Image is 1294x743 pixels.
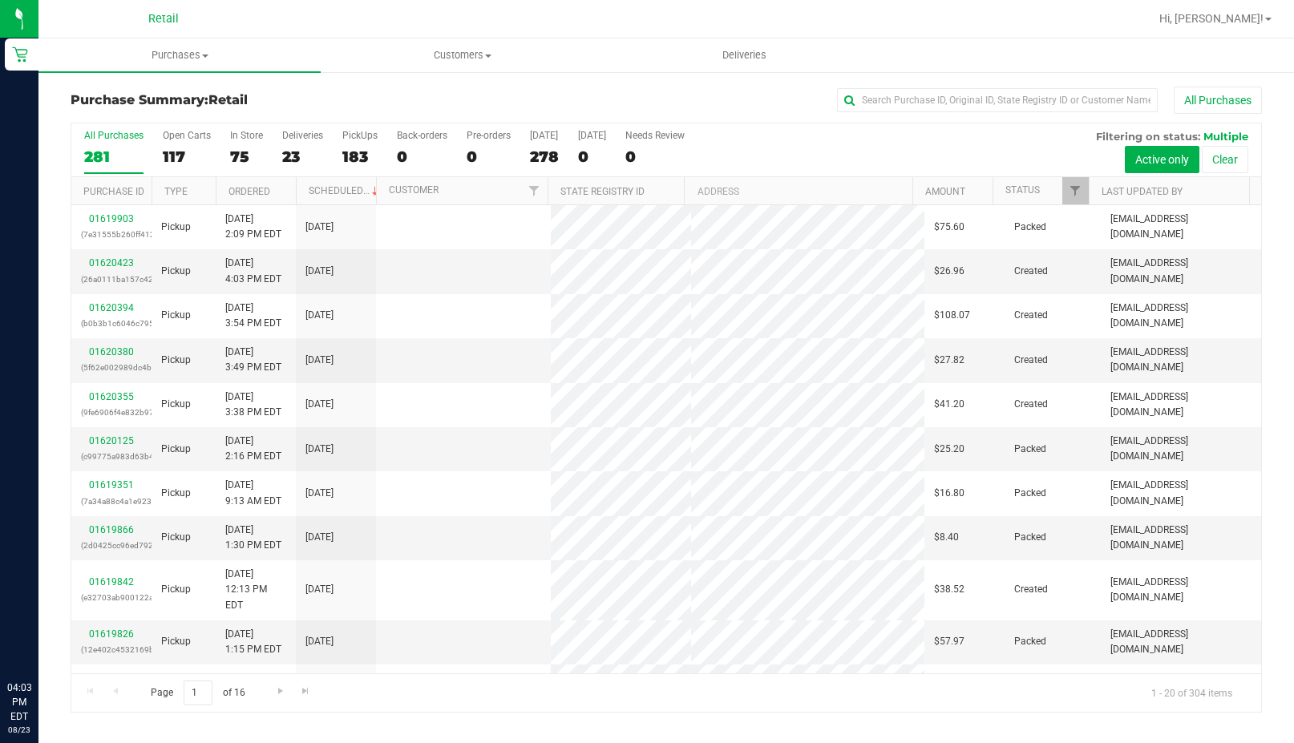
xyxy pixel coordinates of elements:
[1014,308,1048,323] span: Created
[89,524,134,535] a: 01619866
[161,264,191,279] span: Pickup
[81,272,142,287] p: (26a0111ba157c426)
[84,130,144,141] div: All Purchases
[1202,146,1248,173] button: Clear
[305,308,334,323] span: [DATE]
[305,442,334,457] span: [DATE]
[467,130,511,141] div: Pre-orders
[305,530,334,545] span: [DATE]
[1110,523,1252,553] span: [EMAIL_ADDRESS][DOMAIN_NAME]
[342,130,378,141] div: PickUps
[342,147,378,166] div: 183
[934,397,964,412] span: $41.20
[81,360,142,375] p: (5f62e002989dc4b3)
[1014,397,1048,412] span: Created
[225,345,281,375] span: [DATE] 3:49 PM EDT
[934,582,964,597] span: $38.52
[89,257,134,269] a: 01620423
[225,671,286,717] span: [DATE] 12:07 PM EDT
[208,92,248,107] span: Retail
[71,93,467,107] h3: Purchase Summary:
[1014,442,1046,457] span: Packed
[225,627,281,657] span: [DATE] 1:15 PM EDT
[161,220,191,235] span: Pickup
[934,530,959,545] span: $8.40
[309,185,382,196] a: Scheduled
[625,130,685,141] div: Needs Review
[89,628,134,640] a: 01619826
[38,48,321,63] span: Purchases
[230,147,263,166] div: 75
[81,590,142,605] p: (e32703ab900122a7)
[89,391,134,402] a: 01620355
[467,147,511,166] div: 0
[148,12,179,26] span: Retail
[389,184,439,196] a: Customer
[81,642,142,657] p: (12e402c4532169bd)
[83,186,144,197] a: Purchase ID
[1110,478,1252,508] span: [EMAIL_ADDRESS][DOMAIN_NAME]
[1014,582,1048,597] span: Created
[578,130,606,141] div: [DATE]
[161,486,191,501] span: Pickup
[305,353,334,368] span: [DATE]
[520,177,547,204] a: Filter
[604,38,886,72] a: Deliveries
[161,582,191,597] span: Pickup
[1110,256,1252,286] span: [EMAIL_ADDRESS][DOMAIN_NAME]
[84,147,144,166] div: 281
[89,576,134,588] a: 01619842
[837,88,1158,112] input: Search Purchase ID, Original ID, State Registry ID or Customer Name...
[1159,12,1264,25] span: Hi, [PERSON_NAME]!
[934,264,964,279] span: $26.96
[934,308,970,323] span: $108.07
[1174,87,1262,114] button: All Purchases
[321,48,602,63] span: Customers
[89,479,134,491] a: 01619351
[269,680,292,702] a: Go to the next page
[934,486,964,501] span: $16.80
[163,147,211,166] div: 117
[1110,212,1252,242] span: [EMAIL_ADDRESS][DOMAIN_NAME]
[225,212,281,242] span: [DATE] 2:09 PM EDT
[305,220,334,235] span: [DATE]
[701,48,788,63] span: Deliveries
[164,186,188,197] a: Type
[81,538,142,553] p: (2d0425cc96ed792d)
[89,213,134,224] a: 01619903
[1096,130,1200,143] span: Filtering on status:
[161,442,191,457] span: Pickup
[1062,177,1089,204] a: Filter
[1138,680,1245,705] span: 1 - 20 of 304 items
[161,397,191,412] span: Pickup
[934,442,964,457] span: $25.20
[7,724,31,736] p: 08/23
[81,316,142,331] p: (b0b3b1c6046c7950)
[1014,220,1046,235] span: Packed
[1125,146,1199,173] button: Active only
[1110,345,1252,375] span: [EMAIL_ADDRESS][DOMAIN_NAME]
[305,264,334,279] span: [DATE]
[228,186,270,197] a: Ordered
[137,680,258,705] span: Page of 16
[89,435,134,446] a: 01620125
[225,567,286,613] span: [DATE] 12:13 PM EDT
[225,390,281,420] span: [DATE] 3:38 PM EDT
[38,38,321,72] a: Purchases
[7,680,31,724] p: 04:03 PM EDT
[1110,301,1252,331] span: [EMAIL_ADDRESS][DOMAIN_NAME]
[161,308,191,323] span: Pickup
[161,353,191,368] span: Pickup
[578,147,606,166] div: 0
[934,220,964,235] span: $75.60
[282,147,323,166] div: 23
[81,494,142,509] p: (7a34a88c4a1e923a)
[1110,434,1252,464] span: [EMAIL_ADDRESS][DOMAIN_NAME]
[89,302,134,313] a: 01620394
[225,523,281,553] span: [DATE] 1:30 PM EDT
[230,130,263,141] div: In Store
[282,130,323,141] div: Deliveries
[16,615,64,663] iframe: Resource center
[12,46,28,63] inline-svg: Retail
[1110,390,1252,420] span: [EMAIL_ADDRESS][DOMAIN_NAME]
